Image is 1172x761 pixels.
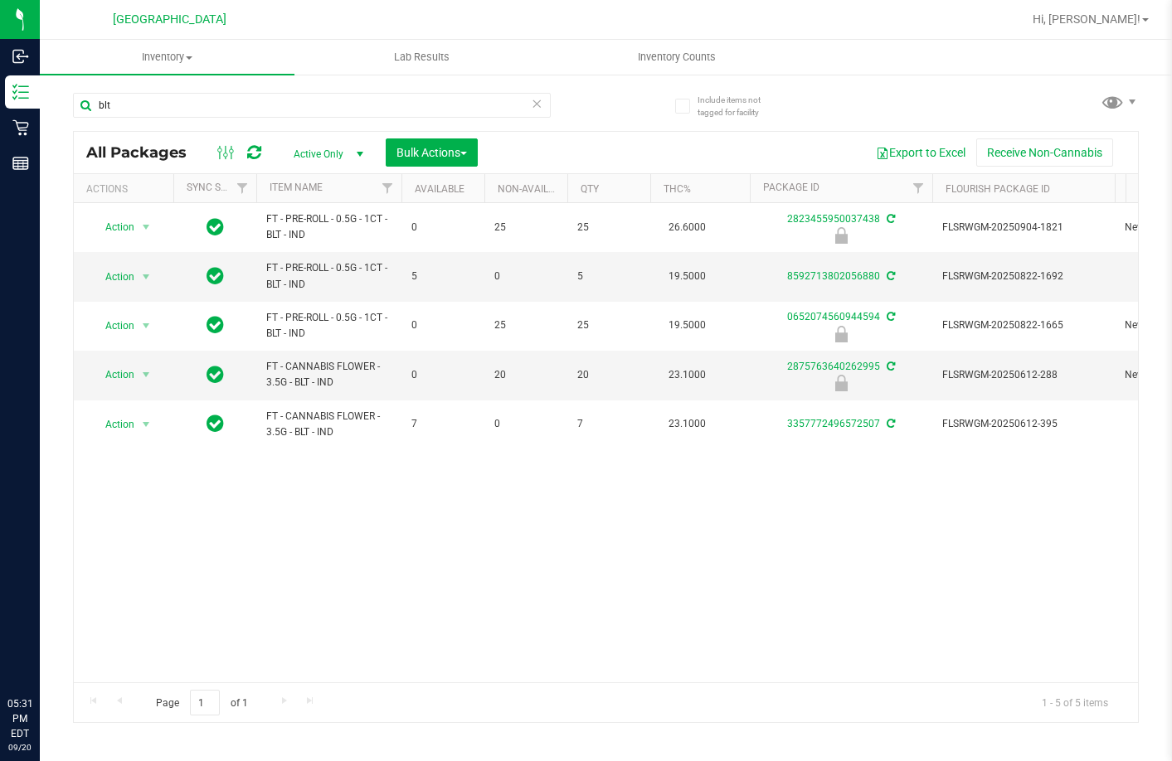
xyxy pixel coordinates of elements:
span: Sync from Compliance System [884,311,895,322]
span: In Sync [207,363,224,386]
span: FLSRWGM-20250612-288 [942,367,1105,383]
span: 25 [494,220,557,235]
inline-svg: Reports [12,155,29,172]
span: FT - PRE-ROLL - 0.5G - 1CT - BLT - IND [266,310,391,342]
span: 25 [577,317,640,333]
span: 25 [577,220,640,235]
span: select [136,363,157,386]
span: 5 [411,269,474,284]
inline-svg: Inbound [12,48,29,65]
iframe: Resource center [17,628,66,678]
button: Export to Excel [865,138,976,167]
a: 2875763640262995 [787,361,880,372]
span: 20 [494,367,557,383]
span: FT - PRE-ROLL - 0.5G - 1CT - BLT - IND [266,260,391,292]
span: Clear [532,93,543,114]
span: FLSRWGM-20250822-1665 [942,317,1105,333]
span: 19.5000 [660,264,714,288]
span: 26.6000 [660,216,714,240]
span: FT - CANNABIS FLOWER - 3.5G - BLT - IND [266,359,391,390]
div: Newly Received [747,375,935,391]
span: Action [90,216,135,239]
span: In Sync [207,313,224,337]
span: 25 [494,317,557,333]
span: In Sync [207,412,224,435]
span: Bulk Actions [396,146,467,159]
div: Newly Received [747,326,935,342]
span: Include items not tagged for facility [698,94,781,119]
a: Item Name [270,182,323,193]
span: 1 - 5 of 5 items [1029,690,1121,715]
a: 3357772496572507 [787,418,880,429]
span: 0 [411,367,474,383]
span: FT - CANNABIS FLOWER - 3.5G - BLT - IND [266,409,391,440]
span: In Sync [207,216,224,239]
span: Action [90,314,135,337]
span: select [136,413,157,436]
div: Actions [86,183,167,195]
span: select [136,216,157,239]
input: Search Package ID, Item Name, SKU, Lot or Part Number... [73,93,551,118]
a: Non-Available [498,183,571,195]
span: FT - PRE-ROLL - 0.5G - 1CT - BLT - IND [266,211,391,243]
inline-svg: Retail [12,119,29,136]
span: select [136,265,157,288]
a: Filter [229,174,256,202]
span: [GEOGRAPHIC_DATA] [113,12,226,27]
span: 7 [577,416,640,432]
a: 2823455950037438 [787,213,880,225]
input: 1 [190,690,220,715]
span: 7 [411,416,474,432]
a: Lab Results [294,40,549,75]
div: Newly Received [747,227,935,244]
span: Hi, [PERSON_NAME]! [1033,12,1140,26]
a: Sync Status [187,182,250,193]
span: Action [90,363,135,386]
span: 0 [494,269,557,284]
span: Lab Results [372,50,472,65]
span: 0 [411,220,474,235]
a: 0652074560944594 [787,311,880,322]
span: In Sync [207,264,224,288]
span: Inventory [40,50,294,65]
span: Action [90,413,135,436]
inline-svg: Inventory [12,84,29,100]
span: FLSRWGM-20250822-1692 [942,269,1105,284]
button: Bulk Actions [386,138,478,167]
span: All Packages [86,143,203,162]
a: Available [415,183,464,195]
span: FLSRWGM-20250904-1821 [942,220,1105,235]
span: FLSRWGM-20250612-395 [942,416,1105,432]
a: Filter [905,174,932,202]
span: Sync from Compliance System [884,418,895,429]
span: 19.5000 [660,313,714,337]
span: Sync from Compliance System [884,213,895,225]
a: Inventory Counts [549,40,804,75]
span: Sync from Compliance System [884,270,895,282]
span: Page of 1 [142,690,261,715]
span: Inventory Counts [615,50,738,65]
span: select [136,314,157,337]
span: 5 [577,269,640,284]
span: 0 [411,317,474,333]
p: 09/20 [7,741,32,754]
span: 0 [494,416,557,432]
span: Action [90,265,135,288]
a: THC% [664,183,691,195]
a: Qty [581,183,599,195]
a: Inventory [40,40,294,75]
button: Receive Non-Cannabis [976,138,1113,167]
span: 20 [577,367,640,383]
span: 23.1000 [660,363,714,387]
a: Filter [374,174,401,202]
span: 23.1000 [660,412,714,436]
p: 05:31 PM EDT [7,696,32,741]
a: Package ID [763,182,819,193]
span: Sync from Compliance System [884,361,895,372]
a: Flourish Package ID [946,183,1050,195]
a: 8592713802056880 [787,270,880,282]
